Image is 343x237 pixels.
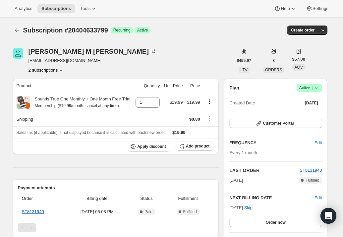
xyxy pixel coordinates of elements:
[18,223,214,232] nav: Pagination
[240,203,257,213] button: Skip
[189,117,200,122] span: $0.00
[76,4,101,13] button: Tools
[291,28,314,33] span: Create order
[229,85,239,91] h2: Plan
[229,195,314,201] h2: NEXT BILLING DATE
[229,140,314,146] h2: FREQUENCY
[272,58,275,63] span: 8
[172,130,186,135] span: $19.99
[301,98,322,108] button: [DATE]
[281,6,290,11] span: Help
[29,57,157,64] span: [EMAIL_ADDRESS][DOMAIN_NAME]
[229,177,243,184] span: [DATE]
[137,144,166,149] span: Apply discount
[287,26,318,35] button: Create order
[229,119,322,128] button: Customer Portal
[137,28,148,33] span: Active
[177,142,213,151] button: Add product
[244,205,253,211] span: Skip
[268,56,279,65] button: 8
[302,4,332,13] button: Settings
[18,191,66,206] th: Order
[68,195,127,202] span: Billing date
[233,56,255,65] button: $455.97
[229,100,255,106] span: Created Date
[162,79,185,93] th: Unit Price
[204,98,215,105] button: Product actions
[35,103,119,108] small: Membership ($19.99/month. cancel at any time)
[241,68,248,72] span: LTV
[294,65,303,70] span: AOV
[113,28,131,33] span: Recurring
[134,79,162,93] th: Quantity
[13,48,23,59] span: Rosa M Nieto de Atri
[22,209,44,214] a: ST8131940
[300,168,322,173] a: ST8131940
[128,142,170,151] button: Apply discount
[229,150,257,155] span: Every 1 month
[306,178,319,183] span: Fulfilled
[183,209,197,214] span: Fulfilled
[229,167,300,174] h2: LAST ORDER
[229,205,253,210] span: [DATE] ·
[131,195,162,202] span: Status
[266,220,286,225] span: Order now
[263,121,294,126] span: Customer Portal
[305,100,318,106] span: [DATE]
[299,85,319,91] span: Active
[229,218,322,227] button: Order now
[237,58,251,63] span: $455.97
[15,6,32,11] span: Analytics
[300,167,322,174] button: ST8131940
[314,140,322,146] span: Edit
[13,112,134,126] th: Shipping
[265,68,282,72] span: ORDERS
[29,48,157,55] div: [PERSON_NAME] M [PERSON_NAME]
[29,67,65,73] button: Product actions
[292,56,305,63] span: $57.00
[320,208,336,224] div: Open Intercom Messenger
[17,96,30,109] img: product img
[170,100,183,105] span: $19.99
[13,79,134,93] th: Product
[314,195,322,201] button: Edit
[270,4,300,13] button: Help
[18,185,214,191] h2: Payment attempts
[187,100,200,105] span: $19.99
[30,96,131,109] div: Sounds True One Monthly + One Month Free Trial
[312,85,313,90] span: |
[166,195,209,202] span: Fulfillment
[11,4,36,13] button: Analytics
[17,130,166,135] span: Sales tax (if applicable) is not displayed because it is calculated with each new order.
[41,6,71,11] span: Subscriptions
[80,6,90,11] span: Tools
[13,26,22,35] button: Subscriptions
[204,115,215,122] button: Shipping actions
[186,144,209,149] span: Add product
[68,208,127,215] span: [DATE] · 05:08 PM
[185,79,202,93] th: Price
[311,138,326,148] button: Edit
[37,4,75,13] button: Subscriptions
[144,209,152,214] span: Paid
[313,6,328,11] span: Settings
[23,27,108,34] span: Subscription #20404633799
